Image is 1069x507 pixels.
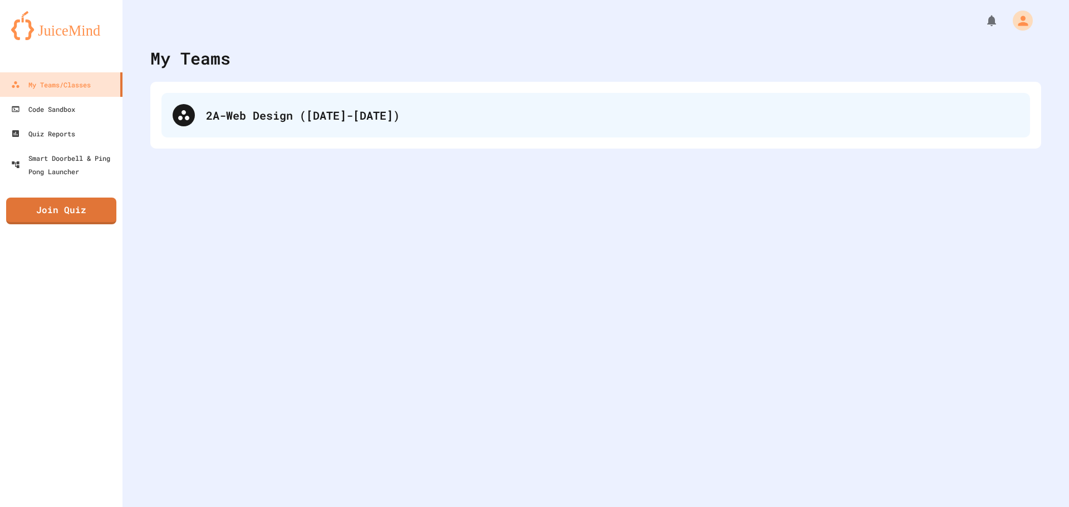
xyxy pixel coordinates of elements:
div: My Notifications [964,11,1001,30]
div: 2A-Web Design ([DATE]-[DATE]) [161,93,1030,137]
div: Quiz Reports [11,127,75,140]
div: Code Sandbox [11,102,75,116]
div: Smart Doorbell & Ping Pong Launcher [11,151,118,178]
div: My Teams/Classes [11,78,91,91]
img: logo-orange.svg [11,11,111,40]
div: My Account [1001,8,1036,33]
div: 2A-Web Design ([DATE]-[DATE]) [206,107,1019,124]
div: My Teams [150,46,231,71]
a: Join Quiz [6,198,116,224]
